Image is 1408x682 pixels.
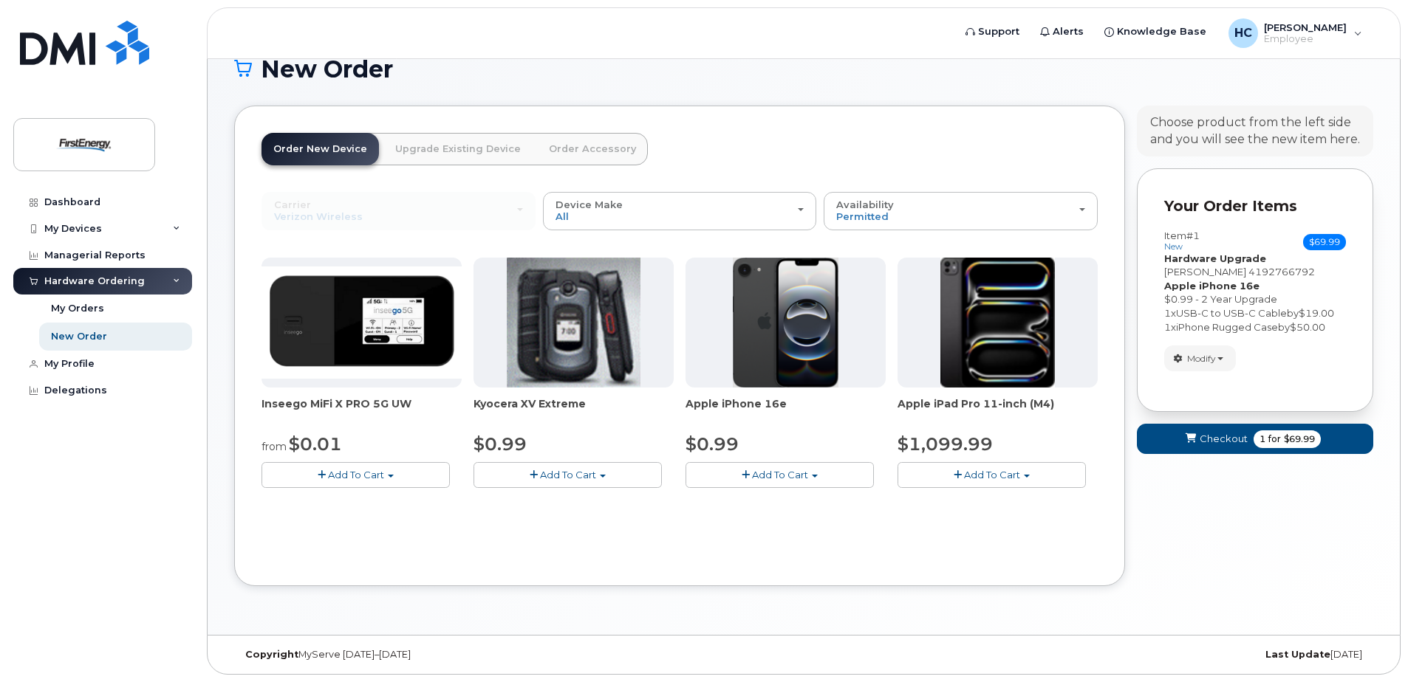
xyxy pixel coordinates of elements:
div: [DATE] [994,649,1373,661]
p: Your Order Items [1164,196,1346,217]
button: Add To Cart [474,462,662,488]
div: Kyocera XV Extreme [474,396,674,426]
small: from [262,440,287,453]
span: $69.99 [1284,433,1315,446]
small: new [1164,241,1183,252]
span: iPhone Rugged Case [1176,321,1278,333]
div: Inseego MiFi X PRO 5G UW [262,396,462,426]
a: Support [955,17,1030,46]
span: 1 [1260,433,1265,446]
div: x by [1164,306,1346,320]
div: Apple iPhone 16e [686,396,886,426]
a: Order Accessory [537,133,648,165]
span: $19.00 [1299,307,1334,319]
strong: Apple iPhone 16e [1164,280,1260,292]
span: 4192766792 [1248,266,1315,278]
span: Add To Cart [752,469,808,480]
span: [PERSON_NAME] [1164,266,1246,278]
img: iphone16e.png [733,258,839,387]
span: Device Make [556,199,623,210]
div: MyServe [DATE]–[DATE] [234,649,614,661]
h1: New Order [234,56,1373,82]
span: $0.99 [474,433,527,455]
div: Hooven, Charles E [1218,18,1373,48]
a: Order New Device [262,133,379,165]
div: $0.99 - 2 Year Upgrade [1164,292,1346,306]
span: Availability [836,199,894,210]
span: #1 [1186,230,1200,241]
span: $69.99 [1303,234,1346,250]
button: Add To Cart [898,462,1086,488]
span: $0.99 [686,433,739,455]
strong: Last Update [1265,649,1330,660]
span: Alerts [1053,24,1084,39]
span: Modify [1187,352,1216,365]
strong: Hardware Upgrade [1164,252,1266,264]
button: Availability Permitted [824,192,1098,230]
span: All [556,210,569,222]
span: Add To Cart [540,469,596,480]
span: Knowledge Base [1117,24,1206,39]
span: HC [1234,24,1252,42]
button: Add To Cart [686,462,874,488]
button: Add To Cart [262,462,450,488]
span: Support [978,24,1019,39]
span: Add To Cart [964,469,1020,480]
strong: Copyright [245,649,298,660]
div: Apple iPad Pro 11-inch (M4) [898,396,1098,426]
img: Inseego.png [262,266,462,379]
button: Checkout 1 for $69.99 [1137,424,1373,454]
span: Add To Cart [328,469,384,480]
span: 1 [1164,307,1171,319]
a: Knowledge Base [1094,17,1217,46]
span: [PERSON_NAME] [1264,21,1347,33]
span: Checkout [1200,432,1248,446]
img: ipad_pro_11_m4.png [940,258,1055,387]
span: Permitted [836,210,889,222]
iframe: Messenger Launcher [1344,618,1397,671]
span: Employee [1264,33,1347,45]
div: Choose product from the left side and you will see the new item here. [1150,114,1360,148]
span: $50.00 [1290,321,1325,333]
div: x by [1164,320,1346,334]
span: for [1265,433,1284,446]
button: Modify [1164,345,1236,371]
a: Upgrade Existing Device [383,133,533,165]
span: $0.01 [289,433,342,455]
h3: Item [1164,230,1200,252]
button: Device Make All [543,192,817,230]
a: Alerts [1030,17,1094,46]
img: xvextreme.gif [507,258,640,387]
span: 1 [1164,321,1171,333]
span: USB-C to USB-C Cable [1176,307,1287,319]
span: $1,099.99 [898,433,993,455]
